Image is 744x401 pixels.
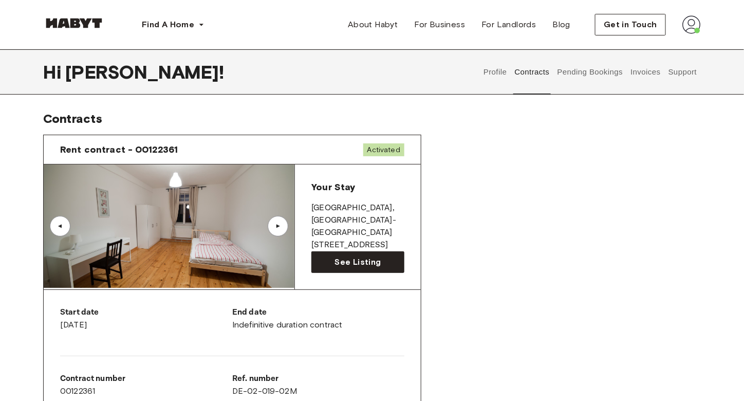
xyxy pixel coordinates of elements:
[595,14,666,35] button: Get in Touch
[481,19,536,31] span: For Landlords
[415,19,466,31] span: For Business
[682,15,701,34] img: avatar
[43,18,105,28] img: Habyt
[232,306,404,331] div: Indefinitive duration contract
[311,251,404,273] a: See Listing
[553,19,571,31] span: Blog
[273,223,283,229] div: ▲
[43,111,102,126] span: Contracts
[545,14,579,35] a: Blog
[363,143,404,156] span: Activated
[473,14,544,35] a: For Landlords
[556,49,624,95] button: Pending Bookings
[134,14,213,35] button: Find A Home
[55,223,65,229] div: ▲
[311,181,355,193] span: Your Stay
[60,373,232,385] p: Contract number
[232,373,404,385] p: Ref. number
[513,49,551,95] button: Contracts
[629,49,662,95] button: Invoices
[60,306,232,331] div: [DATE]
[311,202,404,239] p: [GEOGRAPHIC_DATA] , [GEOGRAPHIC_DATA]-[GEOGRAPHIC_DATA]
[60,143,178,156] span: Rent contract - 00122361
[232,306,404,319] p: End date
[44,165,294,288] img: Image of the room
[340,14,406,35] a: About Habyt
[604,19,657,31] span: Get in Touch
[667,49,698,95] button: Support
[60,373,232,397] div: 00122361
[311,239,404,251] p: [STREET_ADDRESS]
[480,49,701,95] div: user profile tabs
[65,61,224,83] span: [PERSON_NAME] !
[142,19,194,31] span: Find A Home
[334,256,381,268] span: See Listing
[232,373,404,397] div: DE-02-019-02M
[60,306,232,319] p: Start date
[406,14,474,35] a: For Business
[482,49,509,95] button: Profile
[43,61,65,83] span: Hi
[348,19,398,31] span: About Habyt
